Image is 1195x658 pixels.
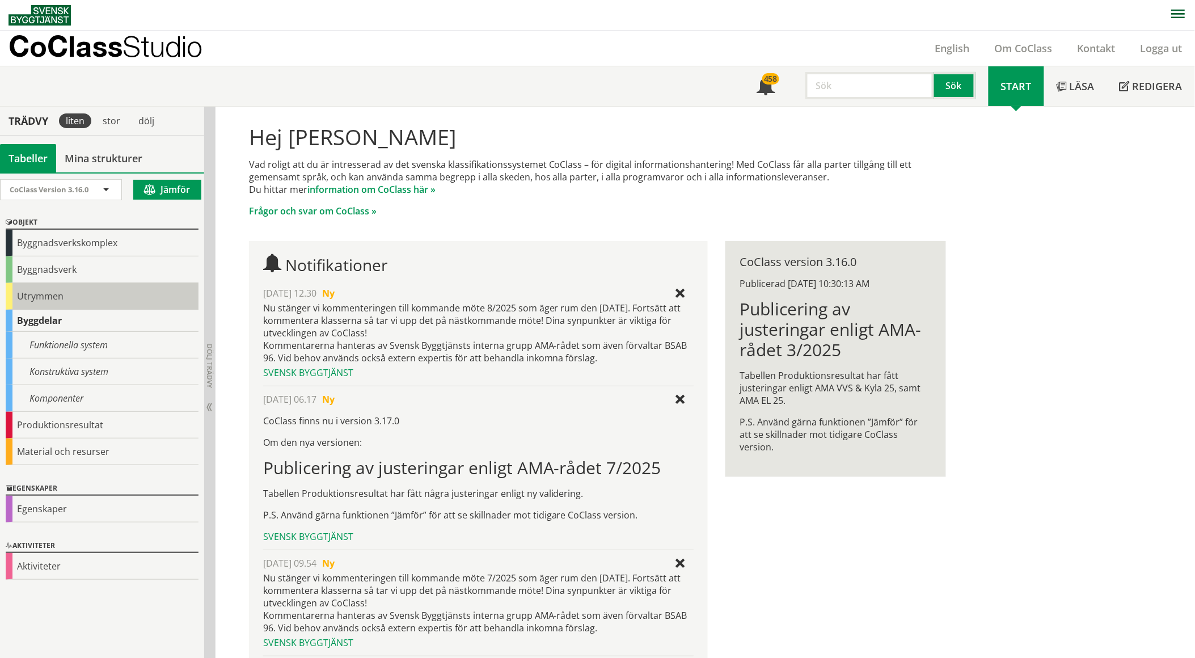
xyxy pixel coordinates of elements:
[263,636,694,649] div: Svensk Byggtjänst
[6,332,199,358] div: Funktionella system
[1044,66,1107,106] a: Läsa
[740,299,931,360] h1: Publicering av justeringar enligt AMA-rådet 3/2025
[263,557,316,570] span: [DATE] 09.54
[805,72,934,99] input: Sök
[10,184,88,195] span: CoClass Version 3.16.0
[132,113,161,128] div: dölj
[6,283,199,310] div: Utrymmen
[2,115,54,127] div: Trädvy
[6,438,199,465] div: Material och resurser
[6,216,199,230] div: Objekt
[263,487,694,500] p: Tabellen Produktionsresultat har fått några justeringar enligt ny validering.
[762,73,779,85] div: 458
[989,66,1044,106] a: Start
[9,31,227,66] a: CoClassStudio
[9,5,71,26] img: Svensk Byggtjänst
[263,458,694,478] h1: Publicering av justeringar enligt AMA-rådet 7/2025
[6,385,199,412] div: Komponenter
[263,530,694,543] div: Svensk Byggtjänst
[1133,79,1183,93] span: Redigera
[263,436,694,449] p: Om den nya versionen:
[249,205,377,217] a: Frågor och svar om CoClass »
[205,344,214,388] span: Dölj trädvy
[263,415,694,427] p: CoClass finns nu i version 3.17.0
[6,358,199,385] div: Konstruktiva system
[6,496,199,522] div: Egenskaper
[757,78,775,96] span: Notifikationer
[1107,66,1195,106] a: Redigera
[285,254,387,276] span: Notifikationer
[263,393,316,406] span: [DATE] 06.17
[1128,41,1195,55] a: Logga ut
[9,40,202,53] p: CoClass
[6,230,199,256] div: Byggnadsverkskomplex
[133,180,201,200] button: Jämför
[740,369,931,407] p: Tabellen Produktionsresultat har fått justeringar enligt AMA VVS & Kyla 25, samt AMA EL 25.
[744,66,787,106] a: 458
[263,509,694,521] p: P.S. Använd gärna funktionen ”Jämför” för att se skillnader mot tidigare CoClass version.
[59,113,91,128] div: liten
[249,124,946,149] h1: Hej [PERSON_NAME]
[6,256,199,283] div: Byggnadsverk
[263,287,316,300] span: [DATE] 12.30
[982,41,1065,55] a: Om CoClass
[1001,79,1032,93] span: Start
[6,553,199,580] div: Aktiviteter
[322,393,335,406] span: Ny
[923,41,982,55] a: English
[1070,79,1095,93] span: Läsa
[56,144,151,172] a: Mina strukturer
[263,572,694,634] div: Nu stänger vi kommenteringen till kommande möte 7/2025 som äger rum den [DATE]. Fortsätt att komm...
[123,29,202,63] span: Studio
[6,539,199,553] div: Aktiviteter
[6,482,199,496] div: Egenskaper
[740,416,931,453] p: P.S. Använd gärna funktionen ”Jämför” för att se skillnader mot tidigare CoClass version.
[322,287,335,300] span: Ny
[96,113,127,128] div: stor
[1065,41,1128,55] a: Kontakt
[6,412,199,438] div: Produktionsresultat
[307,183,436,196] a: information om CoClass här »
[249,158,946,196] p: Vad roligt att du är intresserad av det svenska klassifikationssystemet CoClass – för digital inf...
[934,72,976,99] button: Sök
[740,256,931,268] div: CoClass version 3.16.0
[322,557,335,570] span: Ny
[263,302,694,364] div: Nu stänger vi kommenteringen till kommande möte 8/2025 som äger rum den [DATE]. Fortsätt att komm...
[6,310,199,332] div: Byggdelar
[740,277,931,290] div: Publicerad [DATE] 10:30:13 AM
[263,366,694,379] div: Svensk Byggtjänst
